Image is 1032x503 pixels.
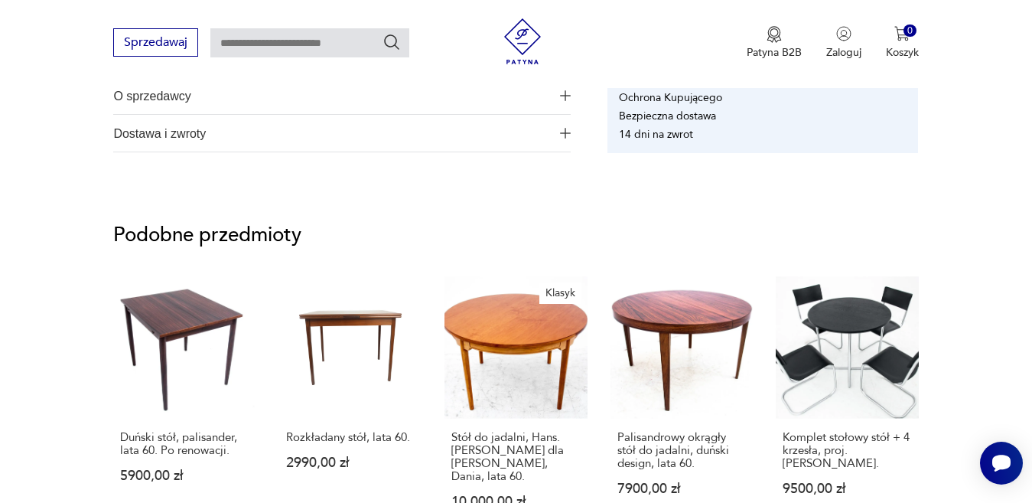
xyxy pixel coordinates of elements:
span: O sprzedawcy [113,77,550,114]
img: Patyna - sklep z meblami i dekoracjami vintage [500,18,545,64]
p: Podobne przedmioty [113,226,918,244]
p: 9500,00 zł [783,482,911,495]
a: Sprzedawaj [113,38,198,49]
p: Palisandrowy okrągły stół do jadalni, duński design, lata 60. [617,431,746,470]
img: Ikona plusa [560,90,571,101]
p: 7900,00 zł [617,482,746,495]
img: Ikonka użytkownika [836,26,851,41]
button: Szukaj [383,33,401,51]
button: Ikona plusaDostawa i zwroty [113,115,571,152]
iframe: Smartsupp widget button [980,442,1023,485]
p: Rozkładany stół, lata 60. [286,431,415,444]
p: Patyna B2B [747,45,802,60]
a: Ikona medaluPatyna B2B [747,26,802,60]
img: Ikona plusa [560,128,571,139]
p: Koszyk [886,45,919,60]
button: 0Koszyk [886,26,919,60]
img: Ikona medalu [767,26,782,43]
button: Zaloguj [826,26,861,60]
li: 14 dni na zwrot [619,126,693,141]
li: Ochrona Kupującego [619,90,722,104]
button: Sprzedawaj [113,28,198,57]
div: 0 [903,24,916,38]
p: Komplet stołowy stół + 4 krzesła, proj. [PERSON_NAME]. [783,431,911,470]
img: Ikona koszyka [894,26,910,41]
p: Zaloguj [826,45,861,60]
p: 2990,00 zł [286,456,415,469]
p: Stół do jadalni, Hans. [PERSON_NAME] dla [PERSON_NAME], Dania, lata 60. [451,431,580,483]
li: Bezpieczna dostawa [619,108,716,122]
button: Ikona plusaO sprzedawcy [113,77,571,114]
p: 5900,00 zł [120,469,249,482]
p: Duński stół, palisander, lata 60. Po renowacji. [120,431,249,457]
span: Dostawa i zwroty [113,115,550,152]
button: Patyna B2B [747,26,802,60]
